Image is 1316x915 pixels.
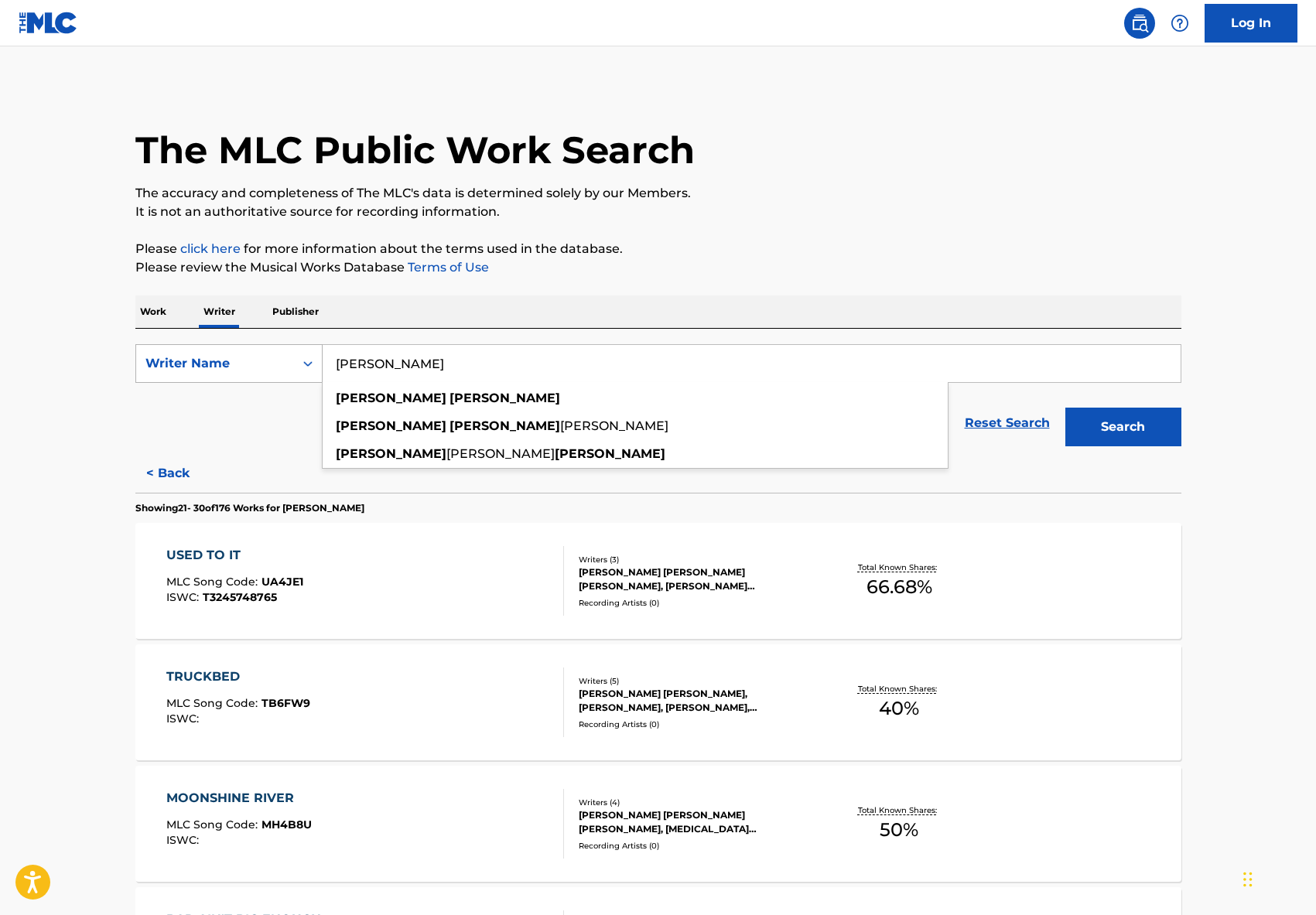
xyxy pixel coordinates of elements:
[135,203,1181,221] p: It is not an authoritative source for recording information.
[449,418,560,433] strong: [PERSON_NAME]
[1239,841,1316,915] iframe: Chat Widget
[446,446,555,461] span: [PERSON_NAME]
[1065,408,1181,446] button: Search
[180,241,241,256] a: click here
[166,833,203,847] span: ISWC :
[1171,14,1189,32] img: help
[135,344,1181,454] form: Search Form
[957,406,1058,440] a: Reset Search
[135,258,1181,277] p: Please review the Musical Works Database
[579,687,812,715] div: [PERSON_NAME] [PERSON_NAME], [PERSON_NAME], [PERSON_NAME], [PERSON_NAME], [PERSON_NAME] [PERSON_N...
[135,644,1181,760] a: TRUCKBEDMLC Song Code:TB6FW9ISWC:Writers (5)[PERSON_NAME] [PERSON_NAME], [PERSON_NAME], [PERSON_N...
[135,240,1181,258] p: Please for more information about the terms used in the database.
[135,501,364,515] p: Showing 21 - 30 of 176 Works for [PERSON_NAME]
[199,295,240,328] p: Writer
[166,575,261,589] span: MLC Song Code :
[145,354,285,373] div: Writer Name
[135,454,228,493] button: < Back
[879,695,919,722] span: 40 %
[135,766,1181,882] a: MOONSHINE RIVERMLC Song Code:MH4B8UISWC:Writers (4)[PERSON_NAME] [PERSON_NAME] [PERSON_NAME], [ME...
[261,696,310,710] span: TB6FW9
[336,446,446,461] strong: [PERSON_NAME]
[166,590,203,604] span: ISWC :
[261,818,312,831] span: MH4B8U
[19,12,78,34] img: MLC Logo
[203,590,277,604] span: T3245748765
[1164,8,1195,39] div: Help
[1130,14,1149,32] img: search
[166,546,303,565] div: USED TO IT
[268,295,323,328] p: Publisher
[135,127,695,173] h1: The MLC Public Work Search
[405,260,489,275] a: Terms of Use
[336,418,446,433] strong: [PERSON_NAME]
[579,675,812,687] div: Writers ( 5 )
[555,446,665,461] strong: [PERSON_NAME]
[1124,8,1155,39] a: Public Search
[449,391,560,405] strong: [PERSON_NAME]
[880,816,918,844] span: 50 %
[166,789,312,807] div: MOONSHINE RIVER
[1243,856,1253,903] div: Drag
[858,683,941,695] p: Total Known Shares:
[135,184,1181,203] p: The accuracy and completeness of The MLC's data is determined solely by our Members.
[1205,4,1297,43] a: Log In
[135,523,1181,639] a: USED TO ITMLC Song Code:UA4JE1ISWC:T3245748765Writers (3)[PERSON_NAME] [PERSON_NAME] [PERSON_NAME...
[579,597,812,609] div: Recording Artists ( 0 )
[867,573,932,601] span: 66.68 %
[579,797,812,808] div: Writers ( 4 )
[560,418,668,433] span: [PERSON_NAME]
[166,818,261,831] span: MLC Song Code :
[579,565,812,593] div: [PERSON_NAME] [PERSON_NAME] [PERSON_NAME], [PERSON_NAME] [PERSON_NAME]
[858,804,941,816] p: Total Known Shares:
[135,295,171,328] p: Work
[336,391,446,405] strong: [PERSON_NAME]
[579,554,812,565] div: Writers ( 3 )
[579,719,812,730] div: Recording Artists ( 0 )
[166,667,310,686] div: TRUCKBED
[858,562,941,573] p: Total Known Shares:
[579,840,812,852] div: Recording Artists ( 0 )
[579,808,812,836] div: [PERSON_NAME] [PERSON_NAME] [PERSON_NAME], [MEDICAL_DATA][PERSON_NAME], [PERSON_NAME] [PERSON_NAME]
[166,696,261,710] span: MLC Song Code :
[261,575,303,589] span: UA4JE1
[166,712,203,726] span: ISWC :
